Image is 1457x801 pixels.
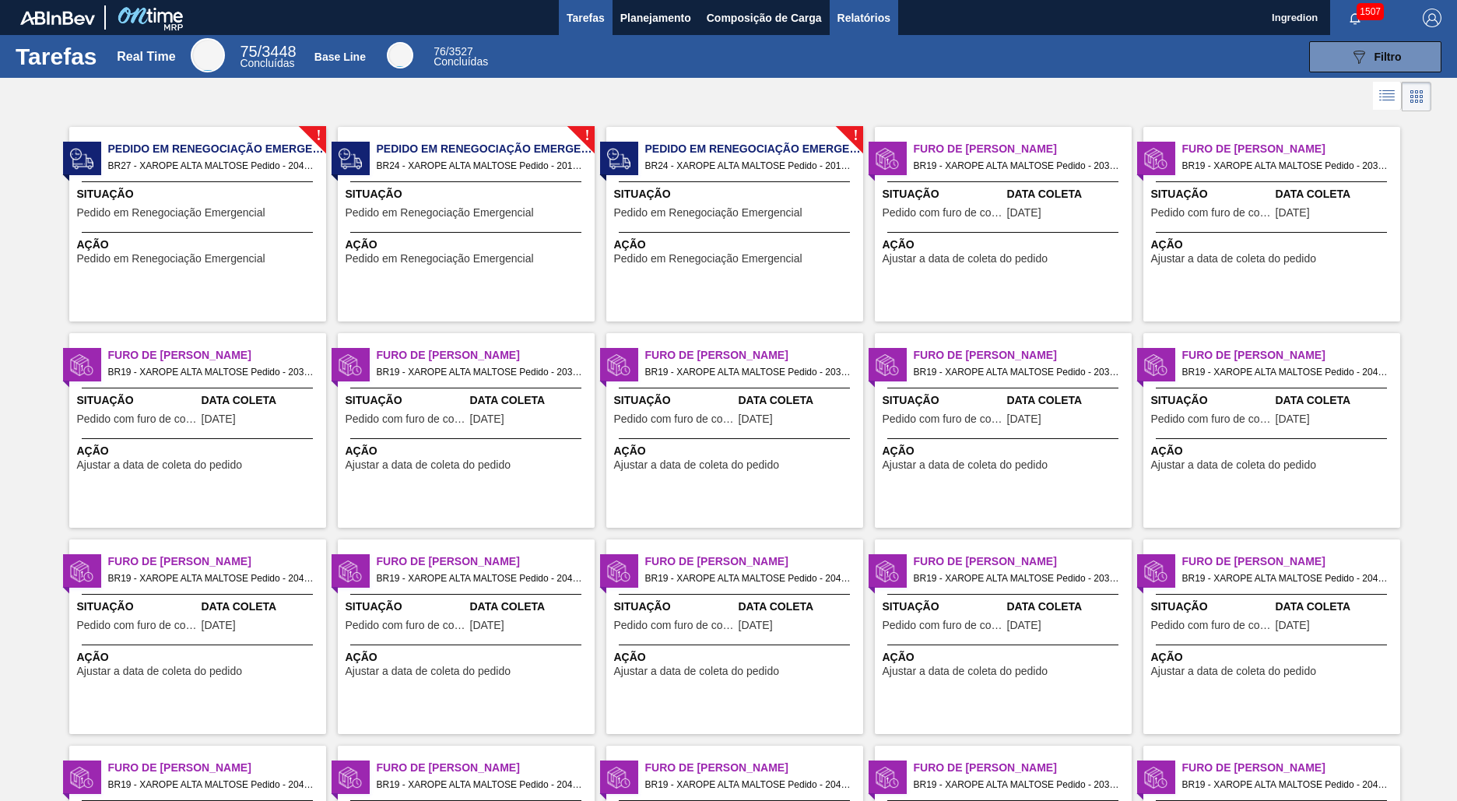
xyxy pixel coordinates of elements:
span: BR19 - XAROPE ALTA MALTOSE Pedido - 2036224 [914,364,1119,381]
span: Ação [1151,237,1396,253]
span: Ação [346,443,591,459]
span: Ação [1151,443,1396,459]
span: BR24 - XAROPE ALTA MALTOSE Pedido - 2018590 [377,157,582,174]
img: status [607,560,630,583]
span: 23/09/2025 [202,413,236,425]
span: Ajustar a data de coleta do pedido [1151,666,1317,677]
img: status [607,353,630,377]
img: status [70,560,93,583]
span: Ajustar a data de coleta do pedido [614,459,780,471]
span: Ação [614,443,859,459]
img: status [339,560,362,583]
span: Pedido com furo de coleta [1151,413,1272,425]
span: BR27 - XAROPE ALTA MALTOSE Pedido - 2041114 [108,157,314,174]
span: Pedido em Renegociação Emergencial [346,207,534,219]
span: BR19 - XAROPE ALTA MALTOSE Pedido - 2040788 [1182,776,1388,793]
div: Visão em Lista [1373,82,1402,111]
span: 27/09/2025 [1007,620,1041,631]
span: Concluídas [434,55,488,68]
span: Situação [77,186,322,202]
div: Base Line [387,42,413,69]
span: Situação [1151,392,1272,409]
span: Furo de Coleta [1182,141,1400,157]
span: BR19 - XAROPE ALTA MALTOSE Pedido - 2036201 [377,364,582,381]
span: BR19 - XAROPE ALTA MALTOSE Pedido - 2045058 [108,776,314,793]
h1: Tarefas [16,47,97,65]
span: Pedido com furo de coleta [883,207,1003,219]
span: 75 [240,43,257,60]
span: Furo de Coleta [1182,760,1400,776]
span: Pedido em Renegociação Emergencial [77,253,265,265]
img: status [1144,766,1167,789]
span: BR19 - XAROPE ALTA MALTOSE Pedido - 2040791 [377,570,582,587]
img: status [70,147,93,170]
span: Data Coleta [739,392,859,409]
span: Pedido em Renegociação Emergencial [108,141,326,157]
span: 23/09/2025 [1007,207,1041,219]
span: Situação [614,186,859,202]
span: Data Coleta [1276,186,1396,202]
div: Visão em Cards [1402,82,1431,111]
div: Real Time [240,45,296,69]
button: Notificações [1330,7,1380,29]
span: Ajustar a data de coleta do pedido [883,459,1048,471]
span: Furo de Coleta [914,760,1132,776]
span: Composição de Carga [707,9,822,27]
span: Furo de Coleta [1182,553,1400,570]
span: BR19 - XAROPE ALTA MALTOSE Pedido - 2036200 [108,364,314,381]
span: Situação [883,186,1003,202]
span: Ajustar a data de coleta do pedido [346,666,511,677]
span: Situação [346,392,466,409]
span: BR19 - XAROPE ALTA MALTOSE Pedido - 2040790 [108,570,314,587]
span: BR19 - XAROPE ALTA MALTOSE Pedido - 2040789 [1182,364,1388,381]
span: Pedido com furo de coleta [346,413,466,425]
img: status [339,147,362,170]
span: Ação [77,443,322,459]
span: Situação [883,599,1003,615]
span: Ajustar a data de coleta do pedido [1151,459,1317,471]
div: Base Line [434,47,488,67]
span: 02/10/2025 [739,620,773,631]
span: Furo de Coleta [108,553,326,570]
span: Situação [614,392,735,409]
span: Pedido com furo de coleta [614,413,735,425]
img: status [70,766,93,789]
span: Furo de Coleta [108,347,326,364]
span: Pedido com furo de coleta [883,413,1003,425]
span: Pedido com furo de coleta [1151,207,1272,219]
span: Data Coleta [1007,599,1128,615]
span: Data Coleta [470,392,591,409]
span: Furo de Coleta [1182,347,1400,364]
img: TNhmsLtSVTkK8tSr43FrP2fwEKptu5GPRR3wAAAABJRU5ErkJggg== [20,11,95,25]
span: Ação [346,649,591,666]
img: status [876,353,899,377]
span: Situação [1151,599,1272,615]
span: Ajustar a data de coleta do pedido [346,459,511,471]
img: status [70,353,93,377]
span: Ação [77,649,322,666]
span: ! [585,130,589,142]
span: Pedido em Renegociação Emergencial [346,253,534,265]
span: Pedido em Renegociação Emergencial [614,207,802,219]
span: Ajustar a data de coleta do pedido [77,666,243,677]
span: Furo de Coleta [377,553,595,570]
span: ! [853,130,858,142]
span: Pedido com furo de coleta [1151,620,1272,631]
span: BR19 - XAROPE ALTA MALTOSE Pedido - 2036199 [1182,157,1388,174]
span: Furo de Coleta [914,141,1132,157]
span: Ação [883,443,1128,459]
span: BR19 - XAROPE ALTA MALTOSE Pedido - 2036202 [645,364,851,381]
span: Data Coleta [1276,392,1396,409]
span: 23/09/2025 [739,413,773,425]
img: status [876,560,899,583]
img: status [1144,560,1167,583]
span: Data Coleta [470,599,591,615]
span: Situação [346,599,466,615]
span: / 3527 [434,45,473,58]
span: 1507 [1357,3,1384,20]
span: Data Coleta [202,599,322,615]
span: Pedido com furo de coleta [614,620,735,631]
span: Furo de Coleta [645,553,863,570]
span: Ação [1151,649,1396,666]
span: / 3448 [240,43,296,60]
